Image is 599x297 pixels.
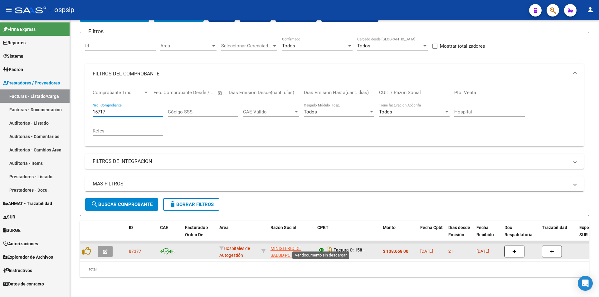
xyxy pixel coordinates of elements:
datatable-header-cell: Fecha Cpbt [418,221,446,248]
span: ANMAT - Trazabilidad [3,200,52,207]
span: 21 [448,249,453,254]
span: CAE Válido [243,109,294,115]
span: SUR [3,213,15,220]
span: Doc Respaldatoria [504,225,533,237]
span: [DATE] [420,249,433,254]
button: Open calendar [217,89,224,97]
strong: Factura C: 158 - 15717 [317,247,365,261]
span: Borrar Filtros [169,202,214,207]
i: Descargar documento [325,245,334,255]
span: Seleccionar Gerenciador [221,43,272,49]
span: - ospsip [49,3,74,17]
datatable-header-cell: ID [126,221,158,248]
mat-icon: delete [169,200,176,208]
mat-expansion-panel-header: MAS FILTROS [85,176,584,191]
span: Trazabilidad [542,225,567,230]
div: FILTROS DEL COMPROBANTE [85,84,584,146]
span: Facturado x Orden De [185,225,208,237]
div: 30626983398 [270,245,312,258]
span: Fecha Cpbt [420,225,443,230]
h3: Filtros [85,27,107,36]
span: Buscar Comprobante [91,202,153,207]
div: 1 total [80,261,589,277]
mat-icon: menu [5,6,12,13]
span: Area [160,43,211,49]
span: SURGE [3,227,21,234]
span: CPBT [317,225,329,230]
strong: $ 138.668,00 [383,249,408,254]
datatable-header-cell: Facturado x Orden De [183,221,217,248]
span: [DATE] [476,249,489,254]
span: Razón Social [270,225,296,230]
span: Monto [383,225,396,230]
span: Explorador de Archivos [3,254,53,261]
span: Todos [357,43,370,49]
div: Open Intercom Messenger [578,276,593,291]
span: Autorizaciones [3,240,38,247]
datatable-header-cell: Area [217,221,259,248]
datatable-header-cell: CAE [158,221,183,248]
span: Prestadores / Proveedores [3,79,60,86]
datatable-header-cell: Días desde Emisión [446,221,474,248]
datatable-header-cell: Razón Social [268,221,315,248]
input: End date [179,90,210,95]
span: Datos de contacto [3,280,44,287]
span: Hospitales de Autogestión [219,246,250,258]
mat-panel-title: FILTROS DE INTEGRACION [93,158,569,165]
button: Borrar Filtros [163,198,219,211]
span: Area [219,225,229,230]
mat-expansion-panel-header: FILTROS DEL COMPROBANTE [85,64,584,84]
span: Sistema [3,53,23,60]
mat-panel-title: MAS FILTROS [93,180,569,187]
span: Comprobante Tipo [93,90,143,95]
span: MINISTERIO DE SALUD PCIA DE BS AS [270,246,307,265]
span: Instructivos [3,267,32,274]
button: Buscar Comprobante [85,198,158,211]
span: Todos [379,109,392,115]
span: CAE [160,225,168,230]
span: Reportes [3,39,26,46]
mat-expansion-panel-header: FILTROS DE INTEGRACION [85,154,584,169]
span: 87377 [129,249,141,254]
datatable-header-cell: Trazabilidad [539,221,577,248]
span: Fecha Recibido [476,225,494,237]
mat-icon: search [91,200,98,208]
span: Todos [282,43,295,49]
span: Padrón [3,66,23,73]
span: ID [129,225,133,230]
span: Mostrar totalizadores [440,42,485,50]
datatable-header-cell: Doc Respaldatoria [502,221,539,248]
datatable-header-cell: CPBT [315,221,380,248]
mat-panel-title: FILTROS DEL COMPROBANTE [93,70,569,77]
datatable-header-cell: Monto [380,221,418,248]
input: Start date [153,90,174,95]
span: Todos [304,109,317,115]
datatable-header-cell: Fecha Recibido [474,221,502,248]
span: Firma Express [3,26,36,33]
span: Días desde Emisión [448,225,470,237]
mat-icon: person [587,6,594,13]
